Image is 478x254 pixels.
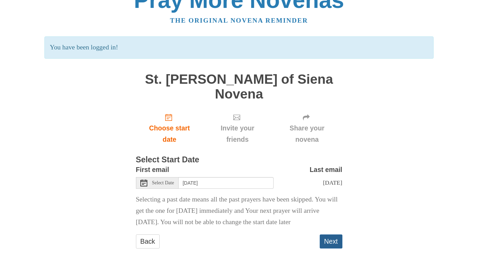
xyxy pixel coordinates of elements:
label: Last email [310,164,342,175]
h1: St. [PERSON_NAME] of Siena Novena [136,72,342,101]
a: Back [136,234,160,249]
label: First email [136,164,169,175]
span: Choose start date [143,123,196,145]
button: Next [320,234,342,249]
span: Invite your friends [210,123,265,145]
h3: Select Start Date [136,155,342,164]
p: You have been logged in! [44,36,434,59]
div: Click "Next" to confirm your start date first. [203,108,272,149]
a: Choose start date [136,108,203,149]
span: Share your novena [279,123,336,145]
a: The original novena reminder [170,17,308,24]
div: Click "Next" to confirm your start date first. [272,108,342,149]
input: Use the arrow keys to pick a date [179,177,274,189]
p: Selecting a past date means all the past prayers have been skipped. You will get the one for [DAT... [136,194,342,228]
span: Select Date [152,181,174,185]
span: [DATE] [323,179,342,186]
